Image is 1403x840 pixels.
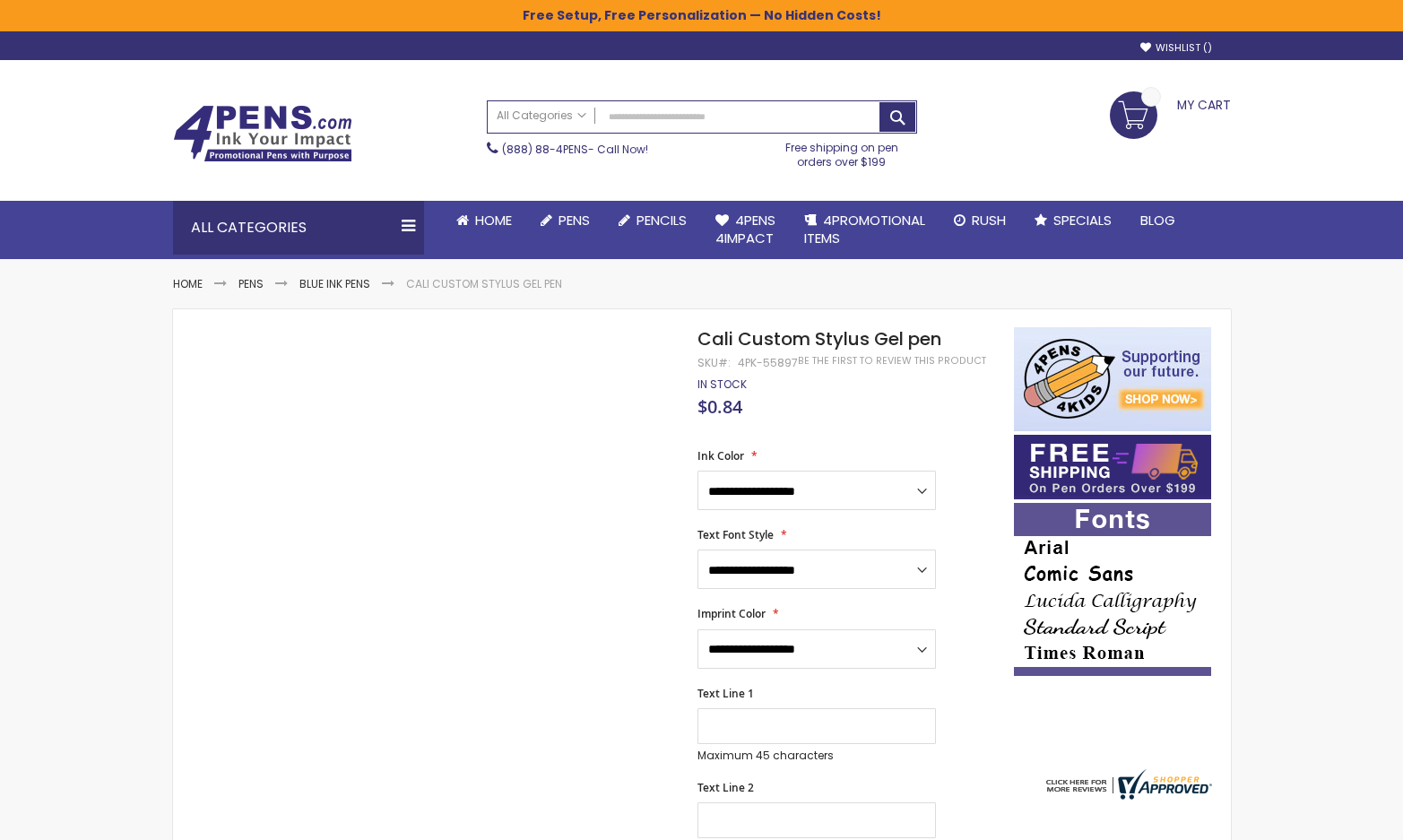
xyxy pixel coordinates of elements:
[173,201,424,255] div: All Categories
[1014,503,1211,676] img: font-personalization-examples
[804,211,925,247] span: 4PROMOTIONAL ITEMS
[488,101,595,131] a: All Categories
[1126,201,1190,240] a: Blog
[406,277,562,291] li: Cali Custom Stylus Gel pen
[940,201,1020,240] a: Rush
[1014,435,1211,499] img: Free shipping on orders over $199
[697,448,744,463] span: Ink Color
[502,142,648,157] span: - Call Now!
[559,211,590,229] span: Pens
[475,211,512,229] span: Home
[738,356,798,370] div: 4PK-55897
[442,201,526,240] a: Home
[697,326,941,351] span: Cali Custom Stylus Gel pen
[1042,788,1212,803] a: 4pens.com certificate URL
[637,211,687,229] span: Pencils
[1014,327,1211,431] img: 4pens 4 kids
[697,749,936,763] p: Maximum 45 characters
[766,134,917,169] div: Free shipping on pen orders over $199
[526,201,604,240] a: Pens
[238,276,264,291] a: Pens
[972,211,1006,229] span: Rush
[697,377,747,392] div: Availability
[173,105,352,162] img: 4Pens Custom Pens and Promotional Products
[697,686,754,701] span: Text Line 1
[697,780,754,795] span: Text Line 2
[497,108,586,123] span: All Categories
[299,276,370,291] a: Blue ink Pens
[697,606,766,621] span: Imprint Color
[173,276,203,291] a: Home
[715,211,775,247] span: 4Pens 4impact
[798,354,986,368] a: Be the first to review this product
[790,201,940,259] a: 4PROMOTIONALITEMS
[604,201,701,240] a: Pencils
[697,394,742,419] span: $0.84
[1053,211,1112,229] span: Specials
[697,355,731,370] strong: SKU
[701,201,790,259] a: 4Pens4impact
[1042,769,1212,800] img: 4pens.com widget logo
[1020,201,1126,240] a: Specials
[1140,41,1212,55] a: Wishlist
[697,377,747,392] span: In stock
[697,527,774,542] span: Text Font Style
[1140,211,1175,229] span: Blog
[502,142,588,157] a: (888) 88-4PENS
